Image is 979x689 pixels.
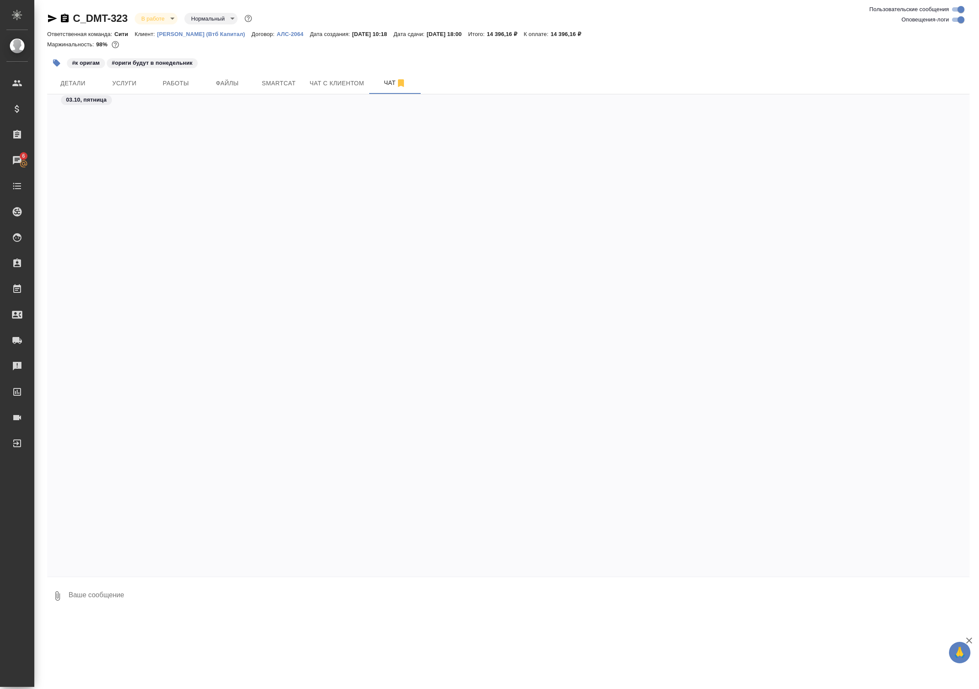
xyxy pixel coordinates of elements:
[47,31,114,37] p: Ответственная команда:
[468,31,487,37] p: Итого:
[524,31,551,37] p: К оплате:
[952,644,967,662] span: 🙏
[207,78,248,89] span: Файлы
[869,5,949,14] span: Пользовательские сообщения
[60,13,70,24] button: Скопировать ссылку
[106,59,199,66] span: ориги будут в понедельник
[104,78,145,89] span: Услуги
[310,78,364,89] span: Чат с клиентом
[96,41,109,48] p: 98%
[47,13,57,24] button: Скопировать ссылку для ЯМессенджера
[135,13,178,24] div: В работе
[157,30,251,37] a: [PERSON_NAME] (Втб Капитал)
[949,642,970,663] button: 🙏
[901,15,949,24] span: Оповещения-логи
[112,59,193,67] p: #ориги будут в понедельник
[47,41,96,48] p: Маржинальность:
[66,96,107,104] p: 03.10, пятница
[396,78,406,88] svg: Отписаться
[374,78,416,88] span: Чат
[277,30,310,37] a: АЛС-2064
[243,13,254,24] button: Доп статусы указывают на важность/срочность заказа
[66,59,106,66] span: к оригам
[47,54,66,72] button: Добавить тэг
[72,59,100,67] p: #к оригам
[252,31,277,37] p: Договор:
[157,31,251,37] p: [PERSON_NAME] (Втб Капитал)
[189,15,227,22] button: Нормальный
[139,15,167,22] button: В работе
[258,78,299,89] span: Smartcat
[155,78,196,89] span: Работы
[110,39,121,50] button: 275.00 RUB;
[277,31,310,37] p: АЛС-2064
[427,31,468,37] p: [DATE] 18:00
[551,31,587,37] p: 14 396,16 ₽
[184,13,238,24] div: В работе
[394,31,427,37] p: Дата сдачи:
[135,31,157,37] p: Клиент:
[114,31,135,37] p: Сити
[487,31,524,37] p: 14 396,16 ₽
[52,78,93,89] span: Детали
[310,31,352,37] p: Дата создания:
[2,150,32,171] a: 6
[17,152,30,160] span: 6
[73,12,128,24] a: C_DMT-323
[352,31,394,37] p: [DATE] 10:18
